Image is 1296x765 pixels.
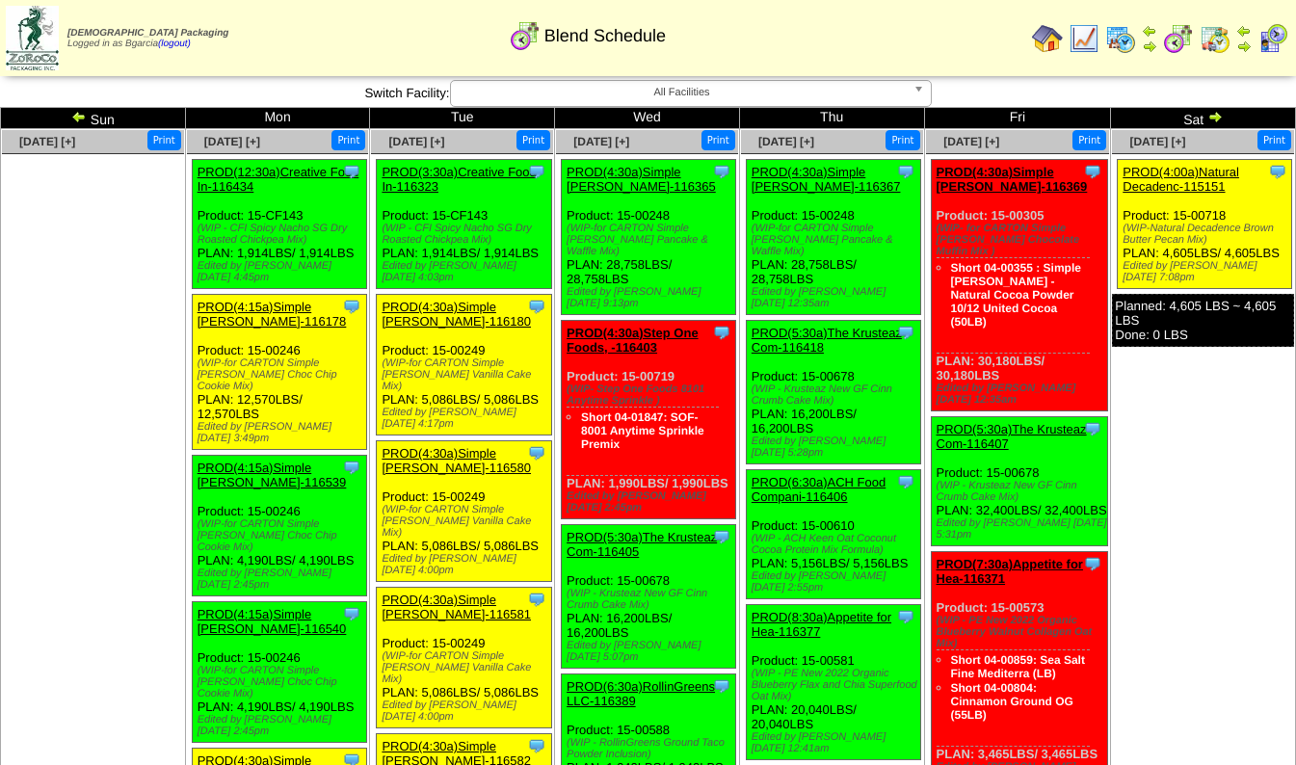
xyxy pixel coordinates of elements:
[567,326,699,355] a: PROD(4:30a)Step One Foods, -116403
[752,326,902,355] a: PROD(5:30a)The Krusteaz Com-116418
[712,527,731,546] img: Tooltip
[185,108,370,129] td: Mon
[752,475,886,504] a: PROD(6:30a)ACH Food Compani-116406
[937,480,1107,503] div: (WIP - Krusteaz New GF Cinn Crumb Cake Mix)
[1111,108,1296,129] td: Sat
[198,357,366,392] div: (WIP-for CARTON Simple [PERSON_NAME] Choc Chip Cookie Mix)
[370,108,555,129] td: Tue
[752,223,920,257] div: (WIP-for CARTON Simple [PERSON_NAME] Pancake & Waffle Mix)
[158,39,191,49] a: (logout)
[931,160,1107,411] div: Product: 15-00305 PLAN: 30,180LBS / 30,180LBS
[712,162,731,181] img: Tooltip
[1069,23,1099,54] img: line_graph.gif
[567,679,715,708] a: PROD(6:30a)RollinGreens LLC-116389
[382,407,550,430] div: Edited by [PERSON_NAME] [DATE] 4:17pm
[951,681,1073,722] a: Short 04-00804: Cinnamon Ground OG (55LB)
[896,323,915,342] img: Tooltip
[924,108,1111,129] td: Fri
[752,533,920,556] div: (WIP - ACH Keen Oat Coconut Cocoa Protein Mix Formula)
[192,295,366,450] div: Product: 15-00246 PLAN: 12,570LBS / 12,570LBS
[562,321,736,519] div: Product: 15-00719 PLAN: 1,990LBS / 1,990LBS
[1032,23,1063,54] img: home.gif
[1236,39,1252,54] img: arrowright.gif
[71,109,87,124] img: arrowleft.gif
[752,435,920,459] div: Edited by [PERSON_NAME] [DATE] 5:28pm
[937,615,1107,649] div: (WIP - PE New 2022 Organic Blueberry Walnut Collagen Oat Mix)
[701,130,735,150] button: Print
[1105,23,1136,54] img: calendarprod.gif
[1083,554,1102,573] img: Tooltip
[389,135,445,148] a: [DATE] [+]
[382,446,531,475] a: PROD(4:30a)Simple [PERSON_NAME]-116580
[1123,223,1291,246] div: (WIP-Natural Decadence Brown Butter Pecan Mix)
[752,383,920,407] div: (WIP - Krusteaz New GF Cinn Crumb Cake Mix)
[562,525,736,669] div: Product: 15-00678 PLAN: 16,200LBS / 16,200LBS
[752,668,920,702] div: (WIP - PE New 2022 Organic Blueberry Flax and Chia Superfood Oat Mix)
[573,135,629,148] a: [DATE] [+]
[937,557,1083,586] a: PROD(7:30a)Appetite for Hea-116371
[382,260,550,283] div: Edited by [PERSON_NAME] [DATE] 4:03pm
[562,160,736,315] div: Product: 15-00248 PLAN: 28,758LBS / 28,758LBS
[527,162,546,181] img: Tooltip
[516,130,550,150] button: Print
[198,461,347,489] a: PROD(4:15a)Simple [PERSON_NAME]-116539
[377,295,551,435] div: Product: 15-00249 PLAN: 5,086LBS / 5,086LBS
[147,130,181,150] button: Print
[198,714,366,737] div: Edited by [PERSON_NAME] [DATE] 2:45pm
[567,165,716,194] a: PROD(4:30a)Simple [PERSON_NAME]-116365
[382,650,550,685] div: (WIP-for CARTON Simple [PERSON_NAME] Vanilla Cake Mix)
[746,605,920,760] div: Product: 15-00581 PLAN: 20,040LBS / 20,040LBS
[204,135,260,148] span: [DATE] [+]
[581,410,704,451] a: Short 04-01847: SOF- 8001 Anytime Sprinkle Premix
[198,567,366,591] div: Edited by [PERSON_NAME] [DATE] 2:45pm
[377,441,551,582] div: Product: 15-00249 PLAN: 5,086LBS / 5,086LBS
[382,357,550,392] div: (WIP-for CARTON Simple [PERSON_NAME] Vanilla Cake Mix)
[1129,135,1185,148] a: [DATE] [+]
[1268,162,1287,181] img: Tooltip
[19,135,75,148] a: [DATE] [+]
[192,602,366,743] div: Product: 15-00246 PLAN: 4,190LBS / 4,190LBS
[198,223,366,246] div: (WIP - CFI Spicy Nacho SG Dry Roasted Chickpea Mix)
[342,162,361,181] img: Tooltip
[951,653,1085,680] a: Short 04-00859: Sea Salt Fine Mediterra (LB)
[382,699,550,723] div: Edited by [PERSON_NAME] [DATE] 4:00pm
[198,165,359,194] a: PROD(12:30a)Creative Food In-116434
[459,81,906,104] span: All Facilities
[198,607,347,636] a: PROD(4:15a)Simple [PERSON_NAME]-116540
[1207,109,1223,124] img: arrowright.gif
[198,260,366,283] div: Edited by [PERSON_NAME] [DATE] 4:45pm
[951,261,1081,329] a: Short 04-00355 : Simple [PERSON_NAME] - Natural Cocoa Powder 10/12 United Cocoa (50LB)
[746,470,920,599] div: Product: 15-00610 PLAN: 5,156LBS / 5,156LBS
[198,421,366,444] div: Edited by [PERSON_NAME] [DATE] 3:49pm
[567,223,735,257] div: (WIP-for CARTON Simple [PERSON_NAME] Pancake & Waffle Mix)
[937,382,1107,406] div: Edited by [PERSON_NAME] [DATE] 12:35am
[567,383,735,407] div: (WIP- Step One Foods 8101 Anytime Sprinkle )
[342,458,361,477] img: Tooltip
[555,108,740,129] td: Wed
[567,530,717,559] a: PROD(5:30a)The Krusteaz Com-116405
[1123,165,1239,194] a: PROD(4:00a)Natural Decadenc-115151
[382,165,536,194] a: PROD(3:30a)Creative Food In-116323
[567,640,735,663] div: Edited by [PERSON_NAME] [DATE] 5:07pm
[1118,160,1292,289] div: Product: 15-00718 PLAN: 4,605LBS / 4,605LBS
[937,165,1088,194] a: PROD(4:30a)Simple [PERSON_NAME]-116369
[937,223,1107,257] div: (WIP- for CARTON Simple [PERSON_NAME] Chocolate Muffin Mix )
[752,610,891,639] a: PROD(8:30a)Appetite for Hea-116377
[758,135,814,148] a: [DATE] [+]
[567,286,735,309] div: Edited by [PERSON_NAME] [DATE] 9:13pm
[943,135,999,148] a: [DATE] [+]
[746,321,920,464] div: Product: 15-00678 PLAN: 16,200LBS / 16,200LBS
[331,130,365,150] button: Print
[510,20,541,51] img: calendarblend.gif
[1072,130,1106,150] button: Print
[567,490,735,514] div: Edited by [PERSON_NAME] [DATE] 2:45pm
[896,607,915,626] img: Tooltip
[382,553,550,576] div: Edited by [PERSON_NAME] [DATE] 4:00pm
[527,736,546,755] img: Tooltip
